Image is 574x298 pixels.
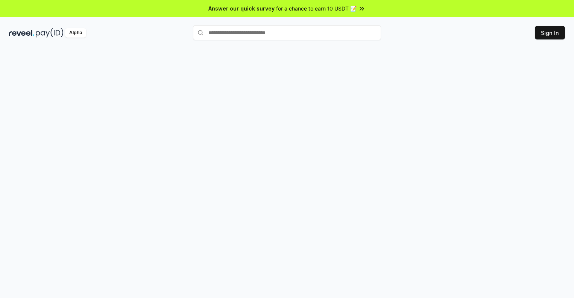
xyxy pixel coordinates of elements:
[535,26,565,39] button: Sign In
[276,5,357,12] span: for a chance to earn 10 USDT 📝
[36,28,64,38] img: pay_id
[9,28,34,38] img: reveel_dark
[65,28,86,38] div: Alpha
[208,5,275,12] span: Answer our quick survey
